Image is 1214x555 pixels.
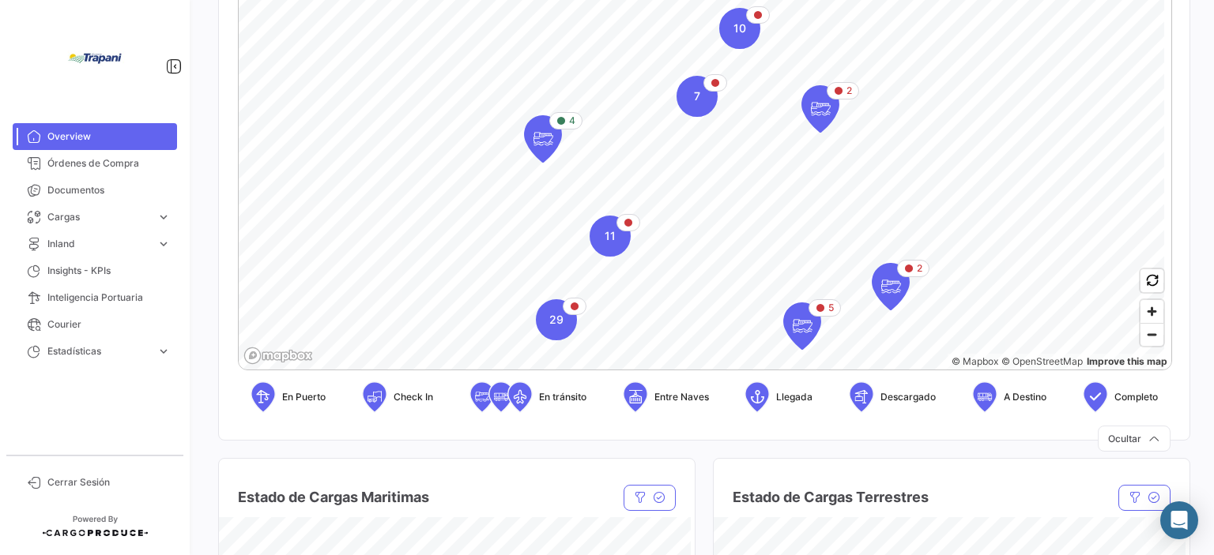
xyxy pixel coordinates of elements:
[783,302,821,350] div: Map marker
[238,486,429,508] h4: Estado de Cargas Maritimas
[1160,501,1198,539] div: Abrir Intercom Messenger
[733,486,929,508] h4: Estado de Cargas Terrestres
[872,263,910,310] div: Map marker
[846,84,852,98] span: 2
[694,88,700,104] span: 7
[1087,355,1167,367] a: Map feedback
[47,129,171,144] span: Overview
[47,344,150,358] span: Estadísticas
[13,284,177,311] a: Inteligencia Portuaria
[880,390,936,404] span: Descargado
[776,390,812,404] span: Llegada
[47,156,171,171] span: Órdenes de Compra
[590,216,631,257] div: Map marker
[47,210,150,224] span: Cargas
[549,312,564,328] span: 29
[1001,355,1083,367] a: OpenStreetMap
[1140,323,1163,346] button: Zoom out
[605,228,616,244] span: 11
[156,344,171,358] span: expand_more
[719,8,760,49] div: Map marker
[828,301,834,315] span: 5
[156,237,171,251] span: expand_more
[524,115,562,163] div: Map marker
[677,76,718,117] div: Map marker
[282,390,326,404] span: En Puerto
[47,183,171,197] span: Documentos
[394,390,433,404] span: Check In
[801,85,839,133] div: Map marker
[952,355,998,367] a: Mapbox
[1004,390,1046,404] span: A Destino
[654,390,709,404] span: Entre Naves
[13,150,177,177] a: Órdenes de Compra
[13,311,177,338] a: Courier
[536,299,577,340] div: Map marker
[1114,390,1158,404] span: Completo
[13,257,177,284] a: Insights - KPIs
[243,347,313,365] a: Mapbox logo
[47,475,171,489] span: Cerrar Sesión
[47,317,171,332] span: Courier
[47,291,171,305] span: Inteligencia Portuaria
[47,237,150,251] span: Inland
[1098,426,1171,452] button: Ocultar
[1140,324,1163,346] span: Zoom out
[569,114,575,128] span: 4
[917,261,922,276] span: 2
[539,390,586,404] span: En tránsito
[13,177,177,204] a: Documentos
[1140,300,1163,323] button: Zoom in
[47,264,171,278] span: Insights - KPIs
[733,21,746,36] span: 10
[13,123,177,150] a: Overview
[156,210,171,224] span: expand_more
[55,19,134,98] img: bd005829-9598-4431-b544-4b06bbcd40b2.jpg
